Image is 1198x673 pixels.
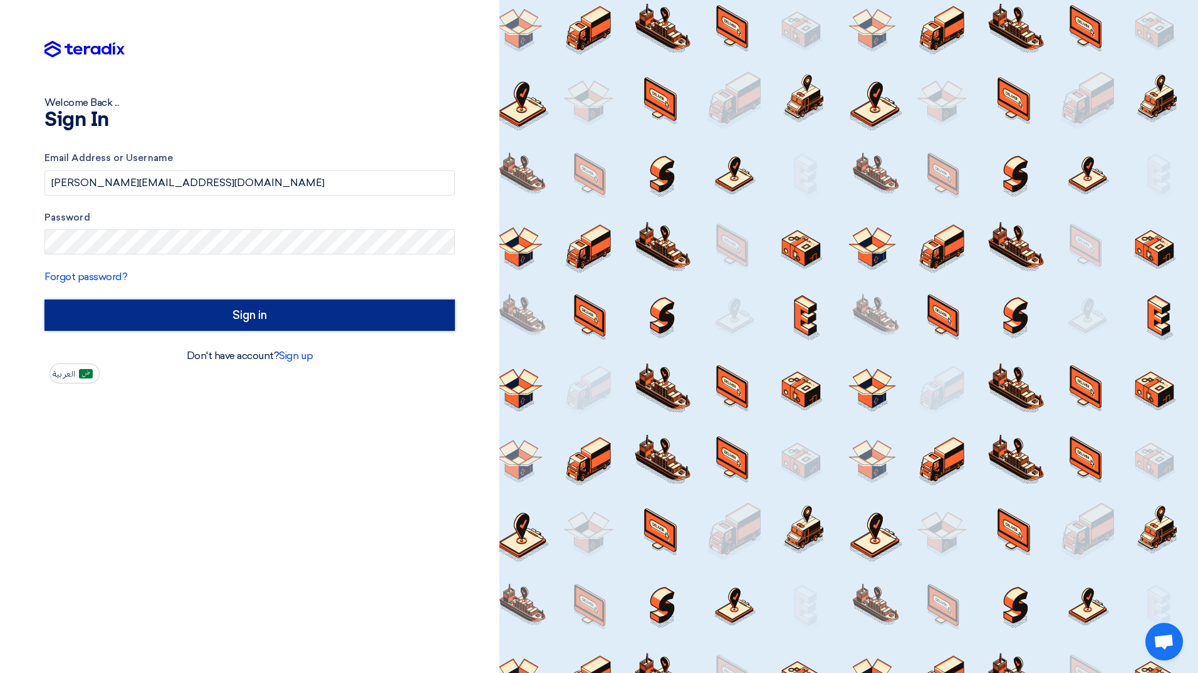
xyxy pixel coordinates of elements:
a: Sign up [279,350,313,362]
input: Sign in [44,300,455,331]
h1: Sign In [44,110,455,130]
img: Teradix logo [44,41,125,58]
div: Open chat [1145,623,1183,660]
label: Password [44,211,455,225]
div: Don't have account? [44,348,455,363]
div: Welcome Back ... [44,95,455,110]
label: Email Address or Username [44,151,455,165]
button: العربية [49,363,100,383]
input: Enter your business email or username [44,170,455,196]
a: Forgot password? [44,271,127,283]
span: العربية [53,370,75,378]
img: ar-AR.png [79,369,93,378]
